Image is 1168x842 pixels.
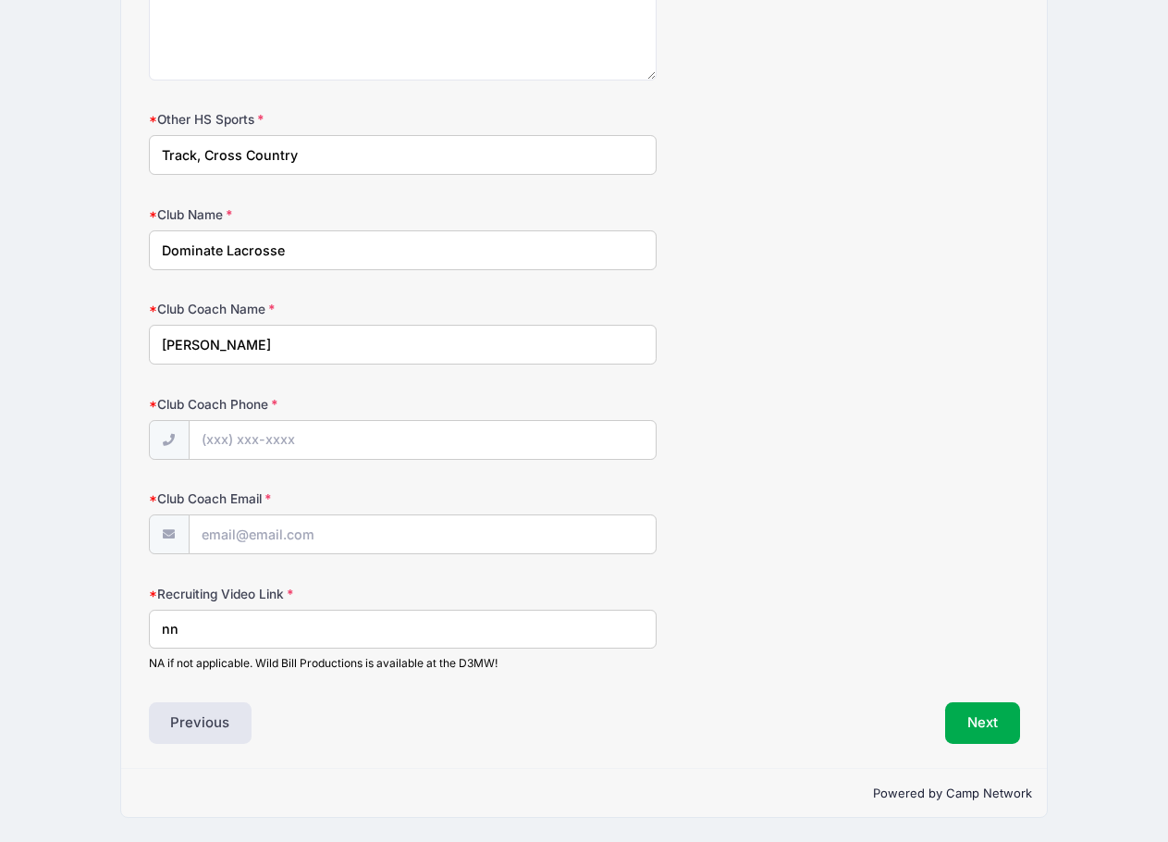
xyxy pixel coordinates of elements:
label: Other HS Sports [149,110,439,129]
label: Club Name [149,205,439,224]
label: Club Coach Phone [149,395,439,414]
label: Club Coach Email [149,489,439,508]
input: (xxx) xxx-xxxx [189,420,657,460]
input: email@email.com [189,514,657,554]
div: NA if not applicable. Wild Bill Productions is available at the D3MW! [149,655,658,672]
p: Powered by Camp Network [137,785,1032,803]
label: Recruiting Video Link [149,585,439,603]
button: Next [945,702,1020,745]
label: Club Coach Name [149,300,439,318]
button: Previous [149,702,252,745]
